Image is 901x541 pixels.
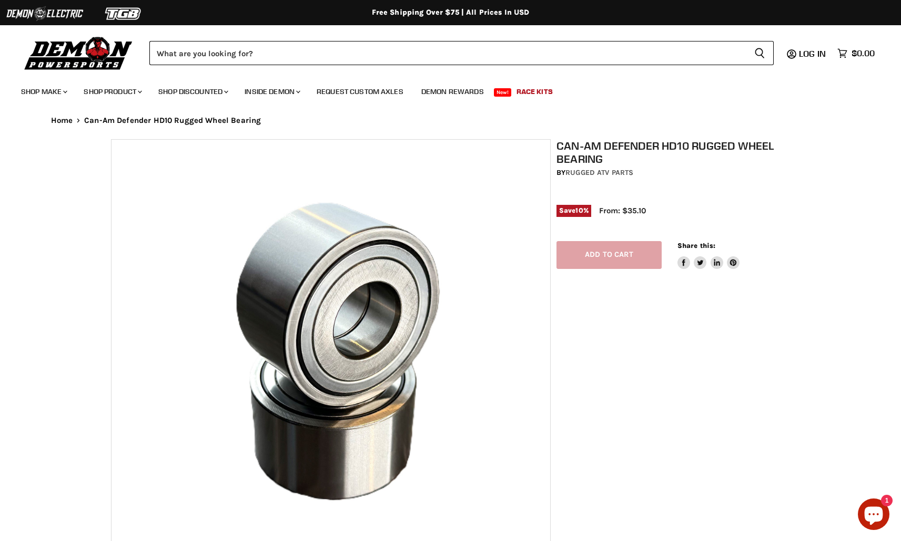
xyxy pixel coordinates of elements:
[84,116,261,125] span: Can-Am Defender HD10 Rugged Wheel Bearing
[599,206,646,215] span: From: $35.10
[413,81,492,102] a: Demon Rewards
[677,242,715,249] span: Share this:
[51,116,73,125] a: Home
[5,4,84,24] img: Demon Electric Logo 2
[509,81,561,102] a: Race Kits
[30,8,872,17] div: Free Shipping Over $75 | All Prices In USD
[494,88,512,97] span: New!
[13,81,74,102] a: Shop Make
[799,48,826,59] span: Log in
[84,4,163,24] img: TGB Logo 2
[855,498,893,533] inbox-online-store-chat: Shopify online store chat
[746,41,774,65] button: Search
[237,81,307,102] a: Inside Demon
[21,34,136,71] img: Demon Powersports
[556,205,591,216] span: Save %
[565,168,633,177] a: Rugged ATV Parts
[13,77,872,102] ul: Main menu
[76,81,148,102] a: Shop Product
[150,81,235,102] a: Shop Discounted
[832,46,880,61] a: $0.00
[556,139,796,165] h1: Can-Am Defender HD10 Rugged Wheel Bearing
[309,81,411,102] a: Request Custom Axles
[575,206,583,214] span: 10
[677,241,740,269] aside: Share this:
[852,48,875,58] span: $0.00
[30,116,872,125] nav: Breadcrumbs
[556,167,796,179] div: by
[149,41,774,65] form: Product
[794,49,832,58] a: Log in
[149,41,746,65] input: Search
